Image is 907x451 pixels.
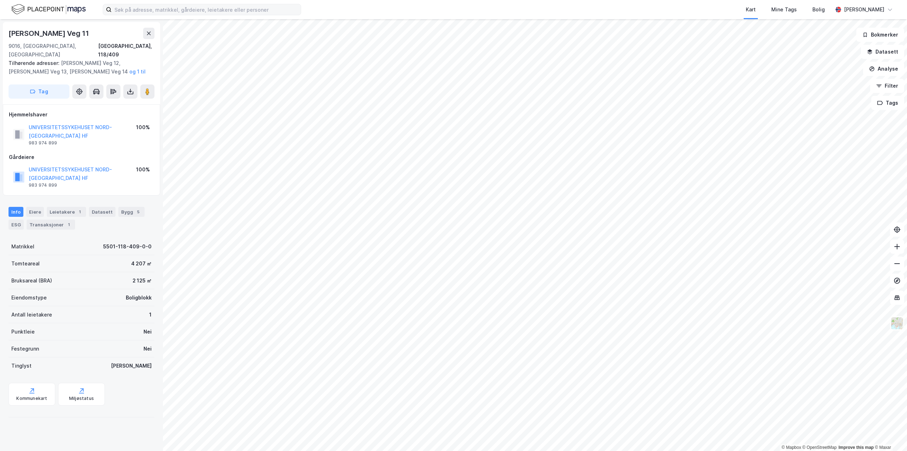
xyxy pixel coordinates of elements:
[11,276,52,285] div: Bruksareal (BRA)
[98,42,154,59] div: [GEOGRAPHIC_DATA], 118/409
[27,220,75,230] div: Transaksjoner
[9,60,61,66] span: Tilhørende adresser:
[111,362,152,370] div: [PERSON_NAME]
[871,96,904,110] button: Tags
[870,79,904,93] button: Filter
[9,84,69,99] button: Tag
[136,123,150,132] div: 100%
[771,5,797,14] div: Mine Tags
[812,5,825,14] div: Bolig
[9,42,98,59] div: 9016, [GEOGRAPHIC_DATA], [GEOGRAPHIC_DATA]
[136,165,150,174] div: 100%
[872,417,907,451] div: Kontrollprogram for chat
[782,445,801,450] a: Mapbox
[26,207,44,217] div: Eiere
[11,345,39,353] div: Festegrunn
[872,417,907,451] iframe: Chat Widget
[746,5,756,14] div: Kart
[29,140,57,146] div: 983 974 899
[9,220,24,230] div: ESG
[802,445,837,450] a: OpenStreetMap
[29,182,57,188] div: 983 974 899
[135,208,142,215] div: 5
[47,207,86,217] div: Leietakere
[11,3,86,16] img: logo.f888ab2527a4732fd821a326f86c7f29.svg
[65,221,72,228] div: 1
[118,207,145,217] div: Bygg
[890,317,904,330] img: Z
[856,28,904,42] button: Bokmerker
[103,242,152,251] div: 5501-118-409-0-0
[133,276,152,285] div: 2 125 ㎡
[9,28,90,39] div: [PERSON_NAME] Veg 11
[863,62,904,76] button: Analyse
[11,328,35,336] div: Punktleie
[844,5,884,14] div: [PERSON_NAME]
[143,345,152,353] div: Nei
[149,310,152,319] div: 1
[9,207,23,217] div: Info
[9,59,149,76] div: [PERSON_NAME] Veg 12, [PERSON_NAME] Veg 13, [PERSON_NAME] Veg 14
[89,207,116,217] div: Datasett
[11,259,40,268] div: Tomteareal
[11,362,32,370] div: Tinglyst
[126,293,152,302] div: Boligblokk
[9,110,154,119] div: Hjemmelshaver
[131,259,152,268] div: 4 207 ㎡
[143,328,152,336] div: Nei
[11,310,52,319] div: Antall leietakere
[76,208,83,215] div: 1
[839,445,874,450] a: Improve this map
[112,4,301,15] input: Søk på adresse, matrikkel, gårdeiere, leietakere eller personer
[11,293,47,302] div: Eiendomstype
[861,45,904,59] button: Datasett
[11,242,34,251] div: Matrikkel
[69,396,94,401] div: Miljøstatus
[16,396,47,401] div: Kommunekart
[9,153,154,161] div: Gårdeiere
